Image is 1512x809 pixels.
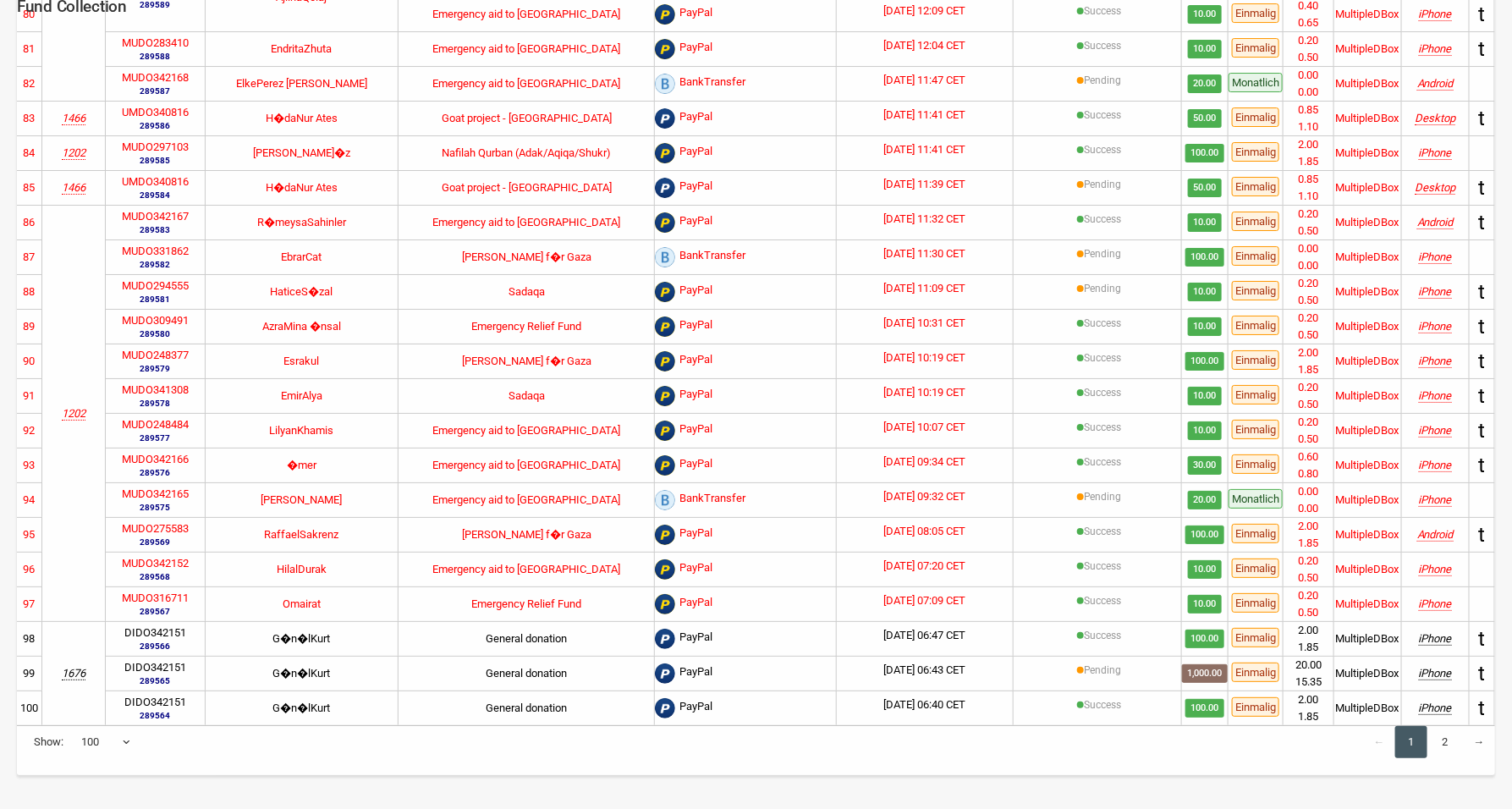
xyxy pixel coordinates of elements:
td: General donation [399,621,655,656]
li: 1.85 [1284,361,1333,378]
li: 0.85 [1284,102,1333,118]
i: Mozilla/5.0 (iPhone; CPU iPhone OS 18_6 like Mac OS X) AppleWebKit/605.1.15 (KHTML, like Gecko) M... [1419,42,1452,55]
label: Success [1084,38,1121,53]
small: 289577 [122,432,189,444]
td: 87 [17,239,42,274]
td: 98 [17,621,42,656]
small: 289581 [122,293,189,305]
span: Einmalig [1232,350,1279,370]
label: [DATE] 11:41 CET [883,141,965,158]
td: EbrarCat [206,239,399,274]
label: MUDO294555 [122,278,189,294]
td: [PERSON_NAME]�z [206,135,399,170]
li: 0.50 [1284,327,1333,344]
li: 0.20 [1284,275,1333,292]
i: Mozilla/5.0 (Windows NT 10.0; Win64; x64) AppleWebKit/537.36 (KHTML, like Gecko) Chrome/140.0.0.0... [1415,112,1455,124]
td: 91 [17,378,42,413]
label: DIDO342151 [124,625,186,641]
span: PayPal [679,4,712,25]
span: Einmalig [1232,246,1279,266]
td: Omairat [206,586,399,621]
i: Mozilla/5.0 (iPhone; CPU iPhone OS 18_6 like Mac OS X) AppleWebKit/605.1.15 (KHTML, like Gecko) V... [1419,250,1452,263]
li: 20.00 [1284,657,1333,674]
span: 10.00 [1188,560,1222,579]
span: t [1479,349,1486,373]
label: [DATE] 06:40 CET [883,696,965,713]
td: Nafilah Qurban (Adak/Aqiqa/Shukr) [399,135,655,170]
td: �mer [206,448,399,482]
label: Pending [1084,281,1122,296]
li: 0.00 [1284,483,1333,500]
label: Success [1084,524,1121,539]
span: 100.00 [1185,526,1224,544]
label: Success [1084,142,1121,157]
span: Einmalig [1232,593,1279,613]
span: PayPal [679,559,712,580]
label: MUDO316711 [122,590,189,607]
span: t [1479,280,1486,304]
td: EndritaZhuta [206,31,399,66]
li: 0.00 [1284,240,1333,257]
label: MUDO283410 [122,35,189,52]
li: 1.10 [1284,188,1333,205]
label: Pending [1084,73,1122,88]
span: 10.00 [1188,40,1222,58]
i: Mozilla/5.0 (iPhone; CPU iPhone OS 18_6 like Mac OS X) AppleWebKit/605.1.15 (KHTML, like Gecko) M... [1419,459,1452,471]
small: 289586 [122,119,189,132]
span: 100.00 [1185,630,1224,648]
small: 289583 [122,223,189,236]
span: PayPal [679,351,712,371]
td: R�meysaSahinler [206,205,399,239]
li: 0.50 [1284,292,1333,309]
span: 100 [80,726,131,758]
span: t [1479,3,1486,26]
span: t [1479,662,1486,685]
div: MultipleDBox [1336,318,1399,335]
span: 30.00 [1188,456,1222,475]
td: G�n�lKurt [206,621,399,656]
label: [DATE] 07:09 CET [883,592,965,609]
td: [PERSON_NAME] f�r Gaza [399,344,655,378]
i: Mozilla/5.0 (iPhone; CPU iPhone OS 18_6 like Mac OS X) AppleWebKit/605.1.15 (KHTML, like Gecko) V... [1419,563,1452,575]
label: MUDO342168 [122,69,189,86]
label: DIDO342151 [124,659,186,676]
label: Success [1084,316,1121,331]
label: [DATE] 11:47 CET [883,72,965,89]
i: Mozilla/5.0 (iPhone; CPU iPhone OS 18_6_2 like Mac OS X) AppleWebKit/605.1.15 (KHTML, like Gecko)... [1419,146,1452,159]
td: 96 [17,552,42,586]
td: 97 [17,586,42,621]
span: PayPal [679,178,712,198]
li: 0.50 [1284,49,1333,66]
span: Monatlich [1229,489,1283,509]
span: Einmalig [1232,212,1279,231]
span: PayPal [679,386,712,406]
label: Pending [1084,246,1122,261]
li: 0.50 [1284,396,1333,413]
a: → [1463,726,1495,758]
div: MultipleDBox [1336,6,1399,23]
span: 10.00 [1188,5,1222,24]
small: 289582 [122,258,189,271]
label: [DATE] 10:19 CET [883,349,965,366]
label: [DATE] 08:05 CET [883,523,965,540]
label: [DATE] 10:31 CET [883,315,965,332]
td: G�n�lKurt [206,656,399,691]
td: General donation [399,656,655,691]
i: Mozilla/5.0 (iPhone; CPU iPhone OS 18_6_2 like Mac OS X) AppleWebKit/605.1.15 (KHTML, like Gecko)... [1419,493,1452,506]
i: Mozilla/5.0 (iPhone; CPU iPhone OS 18_3_2 like Mac OS X) AppleWebKit/605.1.15 (KHTML, like Gecko)... [1419,355,1452,367]
label: [DATE] 06:43 CET [883,662,965,679]
i: Mozilla/5.0 (iPhone; CPU iPhone OS 16_7_1 like Mac OS X) AppleWebKit/605.1.15 (KHTML, like Gecko)... [1419,424,1452,437]
span: Einmalig [1232,38,1279,58]
td: [PERSON_NAME] [206,482,399,517]
span: t [1479,211,1486,234]
span: Einmalig [1232,385,1279,404]
label: [DATE] 07:20 CET [883,558,965,575]
td: Emergency aid to [GEOGRAPHIC_DATA] [399,482,655,517]
span: 50.00 [1188,179,1222,197]
span: t [1479,315,1486,338]
td: H�daNur Ates [206,101,399,135]
li: 0.50 [1284,223,1333,239]
a: ← [1363,726,1395,758]
span: 20.00 [1188,74,1222,93]
label: MUDO342165 [122,486,189,503]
